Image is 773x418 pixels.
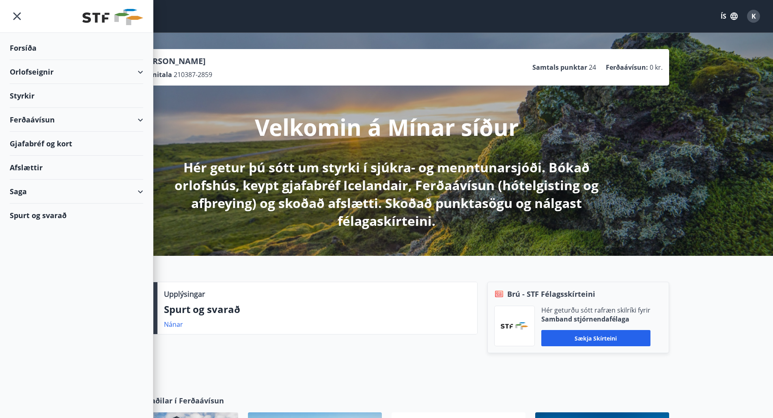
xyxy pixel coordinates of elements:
[541,306,650,315] p: Hér geturðu sótt rafræn skilríki fyrir
[744,6,763,26] button: K
[10,108,143,132] div: Ferðaávísun
[541,315,650,324] p: Samband stjórnendafélaga
[82,9,143,25] img: union_logo
[174,70,212,79] span: 210387-2859
[164,320,183,329] a: Nánar
[164,289,205,299] p: Upplýsingar
[10,60,143,84] div: Orlofseignir
[507,289,595,299] span: Brú - STF Félagsskírteini
[532,63,587,72] p: Samtals punktar
[541,330,650,346] button: Sækja skírteini
[10,180,143,204] div: Saga
[10,84,143,108] div: Styrkir
[10,204,143,227] div: Spurt og svarað
[501,322,528,330] img: vjCaq2fThgY3EUYqSgpjEiBg6WP39ov69hlhuPVN.png
[650,63,663,72] span: 0 kr.
[606,63,648,72] p: Ferðaávísun :
[10,36,143,60] div: Forsíða
[255,111,519,142] p: Velkomin á Mínar síður
[10,156,143,180] div: Afslættir
[10,132,143,156] div: Gjafabréf og kort
[164,302,471,316] p: Spurt og svarað
[589,63,596,72] span: 24
[114,395,224,406] span: Samstarfsaðilar í Ferðaávísun
[716,9,742,24] button: ÍS
[172,159,601,230] p: Hér getur þú sótt um styrki í sjúkra- og menntunarsjóði. Bókað orlofshús, keypt gjafabréf Iceland...
[10,9,24,24] button: menu
[140,56,212,67] p: [PERSON_NAME]
[140,70,172,79] p: Kennitala
[751,12,756,21] span: K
